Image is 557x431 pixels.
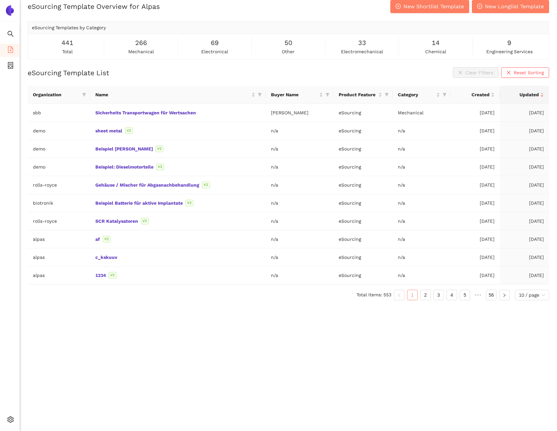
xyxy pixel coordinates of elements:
td: eSourcing [333,194,393,212]
td: eSourcing [333,212,393,230]
td: n/a [266,248,334,266]
span: V2 [185,200,193,206]
td: [PERSON_NAME] [266,104,334,122]
span: filter [81,90,87,100]
span: 441 [61,38,73,48]
a: 1 [407,290,417,300]
span: filter [82,93,86,97]
td: alpas [28,248,90,266]
td: eSourcing [333,158,393,176]
td: n/a [266,212,334,230]
span: filter [258,93,262,97]
span: engineering services [486,48,533,55]
td: [DATE] [450,122,500,140]
span: chemical [425,48,446,55]
li: 1 [407,290,418,300]
td: [DATE] [450,176,500,194]
span: filter [256,90,263,100]
li: Next Page [499,290,510,300]
td: [DATE] [500,104,549,122]
span: V2 [156,164,164,170]
td: demo [28,122,90,140]
span: other [282,48,295,55]
span: eSourcing Templates by Category [32,25,106,30]
span: 10 / page [519,290,545,300]
td: n/a [266,158,334,176]
h2: eSourcing Template Overview for Alpas [28,2,160,11]
td: [DATE] [450,158,500,176]
span: Name [95,91,250,98]
td: demo [28,158,90,176]
td: [DATE] [500,266,549,284]
td: [DATE] [450,266,500,284]
td: eSourcing [333,122,393,140]
span: V2 [202,182,210,188]
td: eSourcing [333,266,393,284]
span: mechanical [128,48,154,55]
td: n/a [266,140,334,158]
div: Page Size [515,290,549,300]
li: 4 [447,290,457,300]
span: 69 [211,38,219,48]
span: Product Feature [339,91,377,98]
button: closeReset Sorting [501,67,549,78]
td: [DATE] [450,212,500,230]
td: [DATE] [450,104,500,122]
span: container [7,60,14,73]
li: Total items: 553 [356,290,391,300]
td: [DATE] [500,176,549,194]
td: rolls-royce [28,176,90,194]
span: electromechanical [341,48,383,55]
span: filter [443,93,447,97]
td: alpas [28,230,90,248]
td: eSourcing [333,140,393,158]
td: demo [28,140,90,158]
td: [DATE] [500,212,549,230]
td: [DATE] [450,248,500,266]
span: Category [398,91,435,98]
td: n/a [393,158,450,176]
td: n/a [266,122,334,140]
td: [DATE] [500,140,549,158]
span: 266 [135,38,147,48]
td: n/a [393,122,450,140]
th: this column's title is Created,this column is sortable [450,86,500,104]
td: [DATE] [450,230,500,248]
td: Mechanical [393,104,450,122]
span: filter [385,93,389,97]
th: this column's title is Category,this column is sortable [393,86,450,104]
td: n/a [393,248,450,266]
li: 2 [420,290,431,300]
td: n/a [393,140,450,158]
a: 5 [460,290,470,300]
span: filter [326,93,329,97]
td: [DATE] [500,122,549,140]
td: alpas [28,266,90,284]
td: eSourcing [333,230,393,248]
span: Buyer Name [271,91,318,98]
span: close [506,70,511,76]
td: sbb [28,104,90,122]
span: V2 [125,127,133,134]
span: 50 [284,38,292,48]
a: 56 [486,290,496,300]
td: n/a [266,194,334,212]
span: right [502,293,506,297]
span: Created [456,91,490,98]
span: file-add [7,44,14,57]
span: 9 [507,38,511,48]
span: V2 [156,146,163,152]
a: 2 [421,290,430,300]
td: [DATE] [500,158,549,176]
td: rolls-royce [28,212,90,230]
td: n/a [393,212,450,230]
span: V2 [141,218,149,224]
td: n/a [393,194,450,212]
span: New Longlist Template [485,2,544,11]
li: 3 [433,290,444,300]
td: eSourcing [333,248,393,266]
td: n/a [393,266,450,284]
span: filter [441,90,448,100]
span: Updated [505,91,539,98]
li: 56 [486,290,496,300]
